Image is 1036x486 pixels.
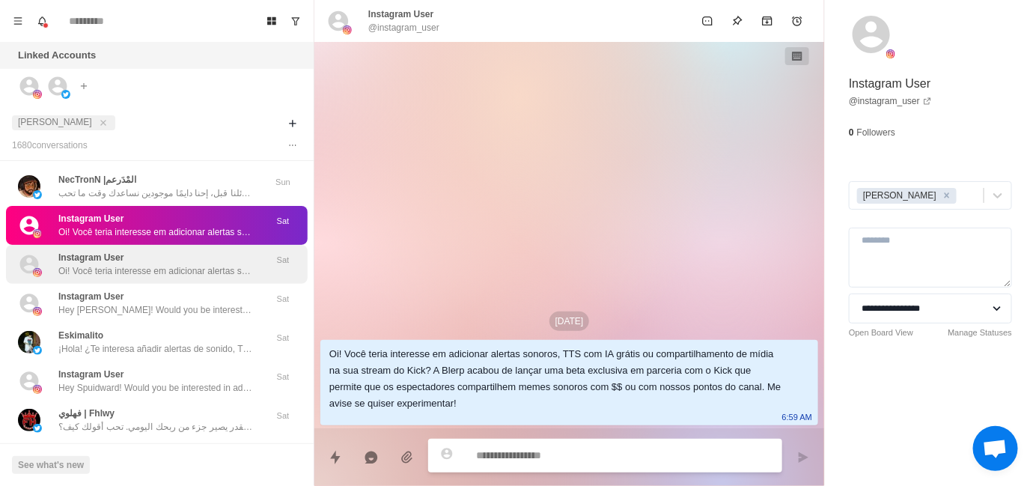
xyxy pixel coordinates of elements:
[320,443,350,473] button: Quick replies
[96,115,111,130] button: close
[264,176,302,189] p: Sun
[75,77,93,95] button: Add account
[33,190,42,199] img: picture
[58,251,124,264] p: Instagram User
[368,7,433,21] p: Instagram User
[58,173,136,186] p: NecTronN |المْدَرعم
[264,371,302,383] p: Sat
[788,443,818,473] button: Send message
[18,117,92,127] span: [PERSON_NAME]
[264,410,302,422] p: Sat
[58,290,124,303] p: Instagram User
[58,212,124,225] p: Instagram User
[61,90,70,99] img: picture
[692,6,722,36] button: Mark as unread
[284,115,302,133] button: Add filters
[849,326,913,339] a: Open Board View
[33,268,42,277] img: picture
[284,136,302,154] button: Options
[18,409,40,431] img: picture
[849,126,854,139] p: 0
[58,225,253,239] p: Oi! Você teria interesse em adicionar alertas sonoros, TTS com IA grátis ou compartilhamento de m...
[329,346,785,412] div: Oi! Você teria interesse em adicionar alertas sonoros, TTS com IA grátis ou compartilhamento de m...
[33,307,42,316] img: picture
[284,9,308,33] button: Show unread conversations
[58,420,253,434] p: سلام، تتخيّل لو كل رسالة في شاتك تتحول لدخل إضافي بدل ما تختفي؟ الفكرة بسيطة… الشات نفسه يقدر يصي...
[33,90,42,99] img: picture
[939,188,955,204] div: Remove Jayson
[859,188,939,204] div: [PERSON_NAME]
[58,407,115,420] p: فهلوي | Fhlwy
[356,443,386,473] button: Reply with AI
[58,342,253,356] p: ¡Hola! ¿Te interesa añadir alertas de sonido, TTS o compartir contenido multimedia a tu transmisi...
[12,456,90,474] button: See what's new
[752,6,782,36] button: Archive
[849,75,930,93] p: Instagram User
[30,9,54,33] button: Notifications
[782,6,812,36] button: Add reminder
[33,346,42,355] img: picture
[6,9,30,33] button: Menu
[392,443,422,473] button: Add media
[973,426,1018,471] a: Open chat
[264,215,302,228] p: Sat
[886,49,895,58] img: picture
[33,424,42,433] img: picture
[264,332,302,344] p: Sat
[58,186,253,200] p: سلام، بس حبيت أذكرك آخر مرة لو فاتتك رسائلنا قبل، إحنا دايمًا موجودين نساعدك وقت ما تحب.
[343,25,352,34] img: picture
[722,6,752,36] button: Pin
[33,385,42,394] img: picture
[849,94,932,108] a: @instagram_user
[260,9,284,33] button: Board View
[18,331,40,353] img: picture
[18,48,96,63] p: Linked Accounts
[18,175,40,198] img: picture
[948,326,1012,339] a: Manage Statuses
[549,312,590,331] p: [DATE]
[33,229,42,238] img: picture
[58,381,253,395] p: Hey Spuidward! Would you be interested in adding sound alerts, free TTS or Media Sharing to your ...
[782,409,812,425] p: 6:59 AM
[264,254,302,267] p: Sat
[368,21,439,34] p: @instagram_user
[58,368,124,381] p: Instagram User
[264,293,302,306] p: Sat
[58,264,253,278] p: Oi! Você teria interesse em adicionar alertas sonoros, TTS com IA grátis ou compartilhamento de m...
[58,303,253,317] p: Hey [PERSON_NAME]! Would you be interested in adding sound alerts, free TTS or Media Sharing to y...
[857,126,895,139] p: Followers
[12,139,88,152] p: 1680 conversation s
[58,329,103,342] p: Eskimalito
